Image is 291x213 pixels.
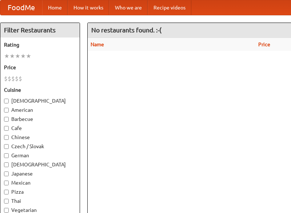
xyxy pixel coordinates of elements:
input: Chinese [4,135,9,140]
label: Chinese [4,134,76,141]
input: Cafe [4,126,9,131]
label: German [4,152,76,159]
input: [DEMOGRAPHIC_DATA] [4,162,9,167]
li: ★ [4,52,9,60]
li: ★ [26,52,31,60]
li: $ [8,75,11,83]
li: ★ [15,52,20,60]
h4: Filter Restaurants [0,23,80,38]
a: Price [258,42,270,47]
input: Thai [4,199,9,204]
li: ★ [9,52,15,60]
input: Barbecue [4,117,9,122]
input: Japanese [4,171,9,176]
label: Czech / Slovak [4,143,76,150]
li: $ [11,75,15,83]
label: Cafe [4,125,76,132]
label: Mexican [4,179,76,186]
input: Vegetarian [4,208,9,213]
label: [DEMOGRAPHIC_DATA] [4,161,76,168]
li: $ [19,75,22,83]
input: Mexican [4,181,9,185]
a: Who we are [109,0,148,15]
li: $ [15,75,19,83]
li: $ [4,75,8,83]
a: Recipe videos [148,0,191,15]
input: American [4,108,9,113]
h5: Price [4,64,76,71]
input: Czech / Slovak [4,144,9,149]
label: Thai [4,197,76,205]
a: Name [91,42,104,47]
h5: Cuisine [4,86,76,94]
input: Pizza [4,190,9,194]
ng-pluralize: No restaurants found. :-( [91,27,162,33]
a: FoodMe [0,0,42,15]
label: Barbecue [4,115,76,123]
a: Home [42,0,68,15]
input: German [4,153,9,158]
h5: Rating [4,41,76,48]
label: Pizza [4,188,76,196]
label: [DEMOGRAPHIC_DATA] [4,97,76,104]
a: How it works [68,0,109,15]
label: Japanese [4,170,76,177]
input: [DEMOGRAPHIC_DATA] [4,99,9,103]
label: American [4,106,76,114]
li: ★ [20,52,26,60]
